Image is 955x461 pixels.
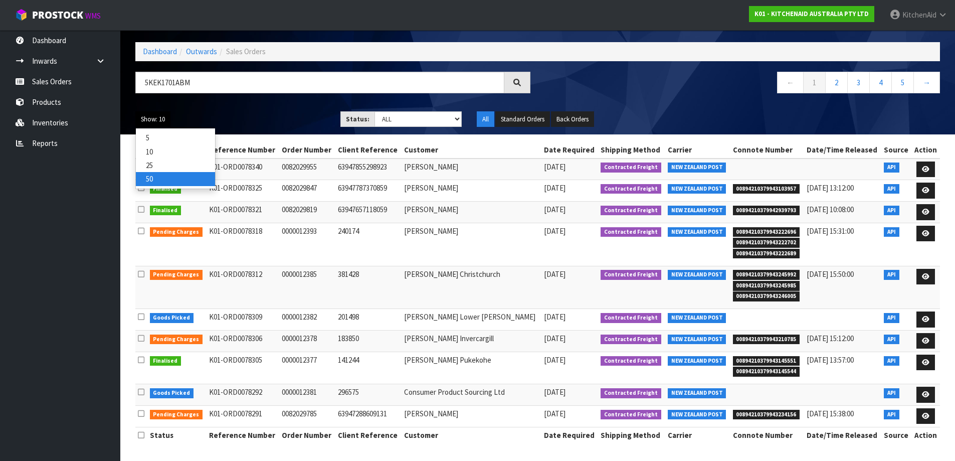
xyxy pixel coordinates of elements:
[544,205,565,214] span: [DATE]
[884,206,899,216] span: API
[207,330,279,352] td: K01-ORD0078306
[279,266,335,309] td: 0000012385
[884,270,899,280] span: API
[598,142,665,158] th: Shipping Method
[150,388,194,398] span: Goods Picked
[912,142,940,158] th: Action
[279,309,335,331] td: 0000012382
[825,72,848,93] a: 2
[544,183,565,193] span: [DATE]
[346,115,369,123] strong: Status:
[601,206,661,216] span: Contracted Freight
[807,334,854,343] span: [DATE] 15:12:00
[884,388,899,398] span: API
[601,227,661,237] span: Contracted Freight
[807,205,854,214] span: [DATE] 10:08:00
[884,163,899,173] span: API
[601,388,661,398] span: Contracted Freight
[807,269,854,279] span: [DATE] 15:50:00
[869,72,892,93] a: 4
[279,180,335,202] td: 0082029847
[913,72,940,93] a: →
[207,427,279,443] th: Reference Number
[902,10,936,20] span: KitchenAid
[881,427,911,443] th: Source
[85,11,101,21] small: WMS
[335,405,402,427] td: 63947288609131
[601,335,661,345] span: Contracted Freight
[402,266,541,309] td: [PERSON_NAME] Christchurch
[279,384,335,406] td: 0000012381
[207,266,279,309] td: K01-ORD0078312
[668,163,726,173] span: NEW ZEALAND POST
[335,427,402,443] th: Client Reference
[150,313,194,323] span: Goods Picked
[541,142,599,158] th: Date Required
[668,270,726,280] span: NEW ZEALAND POST
[777,72,804,93] a: ←
[668,206,726,216] span: NEW ZEALAND POST
[279,352,335,384] td: 0000012377
[544,355,565,365] span: [DATE]
[207,384,279,406] td: K01-ORD0078292
[150,335,203,345] span: Pending Charges
[207,405,279,427] td: K01-ORD0078291
[601,356,661,366] span: Contracted Freight
[335,309,402,331] td: 201498
[733,270,800,280] span: 00894210379943245992
[135,111,170,127] button: Show: 10
[402,427,541,443] th: Customer
[668,410,726,420] span: NEW ZEALAND POST
[226,47,266,56] span: Sales Orders
[601,270,661,280] span: Contracted Freight
[544,334,565,343] span: [DATE]
[335,266,402,309] td: 381428
[541,427,599,443] th: Date Required
[279,330,335,352] td: 0000012378
[335,330,402,352] td: 183850
[136,131,215,144] a: 5
[884,356,899,366] span: API
[668,388,726,398] span: NEW ZEALAND POST
[733,184,800,194] span: 00894210379943103957
[402,202,541,223] td: [PERSON_NAME]
[207,352,279,384] td: K01-ORD0078305
[402,309,541,331] td: [PERSON_NAME] Lower [PERSON_NAME]
[891,72,914,93] a: 5
[207,142,279,158] th: Reference Number
[402,352,541,384] td: [PERSON_NAME] Pukekohe
[335,202,402,223] td: 63947657118059
[335,384,402,406] td: 296575
[150,227,203,237] span: Pending Charges
[884,227,899,237] span: API
[402,223,541,266] td: [PERSON_NAME]
[279,427,335,443] th: Order Number
[544,387,565,397] span: [DATE]
[135,72,504,93] input: Search sales orders
[668,356,726,366] span: NEW ZEALAND POST
[207,223,279,266] td: K01-ORD0078318
[884,335,899,345] span: API
[207,180,279,202] td: K01-ORD0078325
[136,145,215,159] a: 10
[733,356,800,366] span: 00894210379943145551
[150,270,203,280] span: Pending Charges
[335,352,402,384] td: 141244
[150,410,203,420] span: Pending Charges
[733,367,800,377] span: 00894210379943145544
[335,223,402,266] td: 240174
[668,313,726,323] span: NEW ZEALAND POST
[544,312,565,322] span: [DATE]
[804,142,882,158] th: Date/Time Released
[32,9,83,22] span: ProStock
[279,223,335,266] td: 0000012393
[884,410,899,420] span: API
[15,9,28,21] img: cube-alt.png
[807,355,854,365] span: [DATE] 13:57:00
[402,159,541,180] td: [PERSON_NAME]
[601,313,661,323] span: Contracted Freight
[733,249,800,259] span: 00894210379943222689
[544,409,565,418] span: [DATE]
[335,180,402,202] td: 63947787370859
[402,384,541,406] td: Consumer Product Sourcing Ltd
